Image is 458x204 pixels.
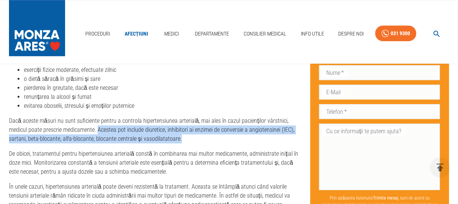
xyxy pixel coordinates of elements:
b: Trimite mesaj [373,195,398,201]
li: evitarea oboselii, stresului și emoțiilor puternice [24,101,298,110]
button: delete [430,157,451,178]
a: 031 9300 [375,25,416,42]
a: Medici [160,26,184,42]
a: Despre Noi [336,26,367,42]
a: Consilier Medical [241,26,289,42]
a: Departamente [192,26,232,42]
li: o dietă săracă în grăsimi și sare [24,74,298,83]
p: De obicei, tratamentul pentru hipertensiunea arterială constă în combinarea mai multor medicament... [9,149,298,176]
li: pierderea în greutate, dacă este necesar [24,83,298,92]
a: Proceduri [82,26,113,42]
div: 031 9300 [391,29,410,38]
li: exerciții fizice moderate, efectuate zilnic [24,66,298,74]
a: Info Utile [298,26,327,42]
p: Dacă aceste măsuri nu sunt suficiente pentru a controla hipertensiunea arterială, mai ales în caz... [9,116,298,143]
li: renunțarea la alcool și fumat [24,92,298,101]
a: Afecțiuni [122,26,152,42]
